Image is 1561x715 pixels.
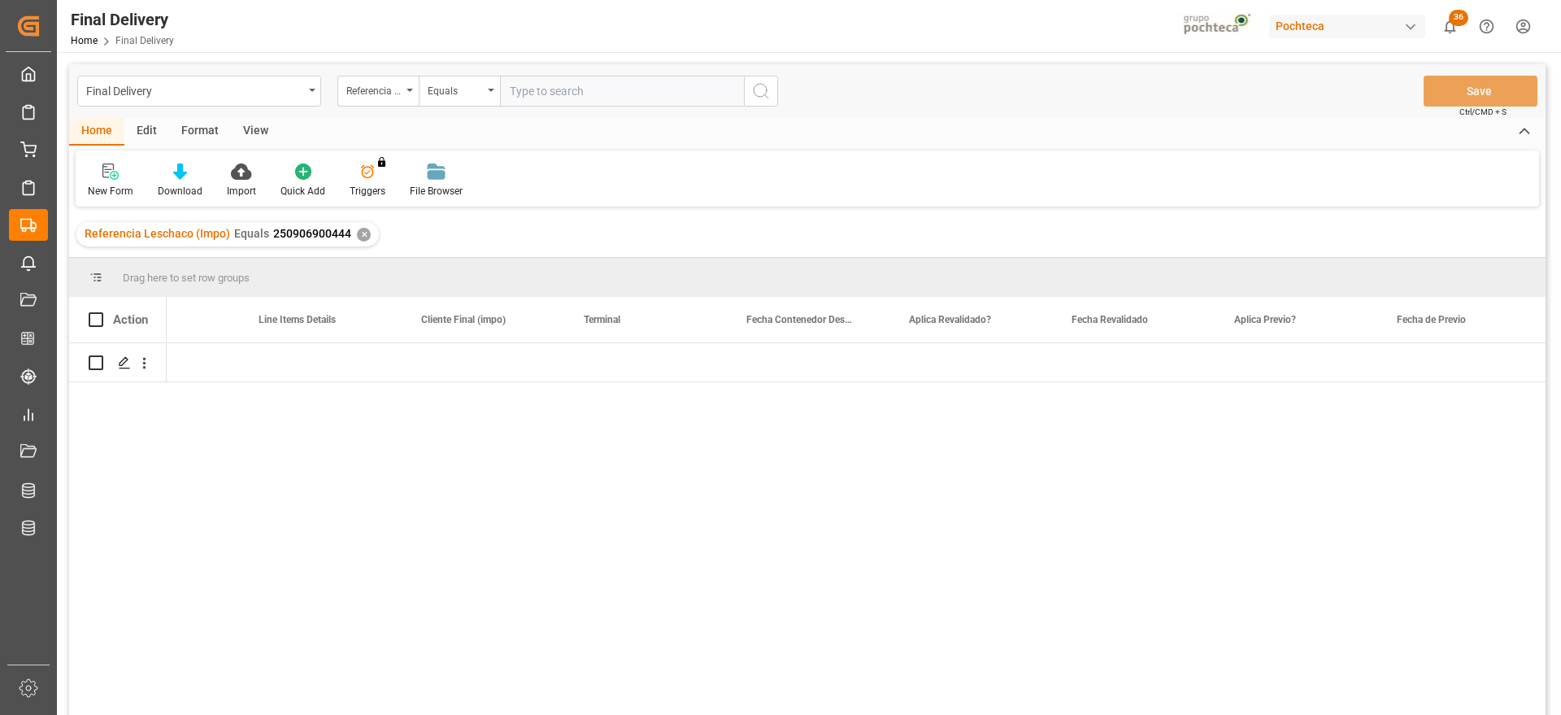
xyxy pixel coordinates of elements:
div: Equals [428,80,483,98]
span: Cliente Final (impo) [421,314,506,325]
span: Drag here to set row groups [123,272,250,284]
button: Save [1424,76,1537,107]
span: Referencia Leschaco (Impo) [85,227,230,240]
div: View [231,118,280,146]
span: Line Items Details [259,314,336,325]
div: Quick Add [280,184,325,198]
div: Home [69,118,124,146]
div: Final Delivery [71,7,174,32]
span: Fecha de Previo [1397,314,1466,325]
span: 36 [1449,10,1468,26]
div: Referencia Leschaco (Impo) [346,80,402,98]
div: Pochteca [1269,15,1425,38]
span: Fecha Contenedor Descargado [746,314,855,325]
div: Import [227,184,256,198]
img: pochtecaImg.jpg_1689854062.jpg [1178,12,1259,41]
div: Download [158,184,202,198]
span: Equals [234,227,269,240]
input: Type to search [500,76,744,107]
span: Aplica Revalidado? [909,314,991,325]
span: Aplica Previo? [1234,314,1296,325]
div: Edit [124,118,169,146]
button: open menu [337,76,419,107]
div: File Browser [410,184,463,198]
button: open menu [77,76,321,107]
span: 250906900444 [273,227,351,240]
button: Pochteca [1269,11,1432,41]
div: Action [113,312,148,327]
a: Home [71,35,98,46]
button: Help Center [1468,8,1505,45]
span: Fecha Revalidado [1072,314,1148,325]
button: open menu [419,76,500,107]
div: Format [169,118,231,146]
div: ✕ [357,228,371,242]
div: Final Delivery [86,80,303,100]
span: Terminal [584,314,620,325]
div: Press SPACE to select this row. [69,343,167,382]
span: Ctrl/CMD + S [1459,106,1507,118]
button: show 36 new notifications [1432,8,1468,45]
button: search button [744,76,778,107]
div: New Form [88,184,133,198]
